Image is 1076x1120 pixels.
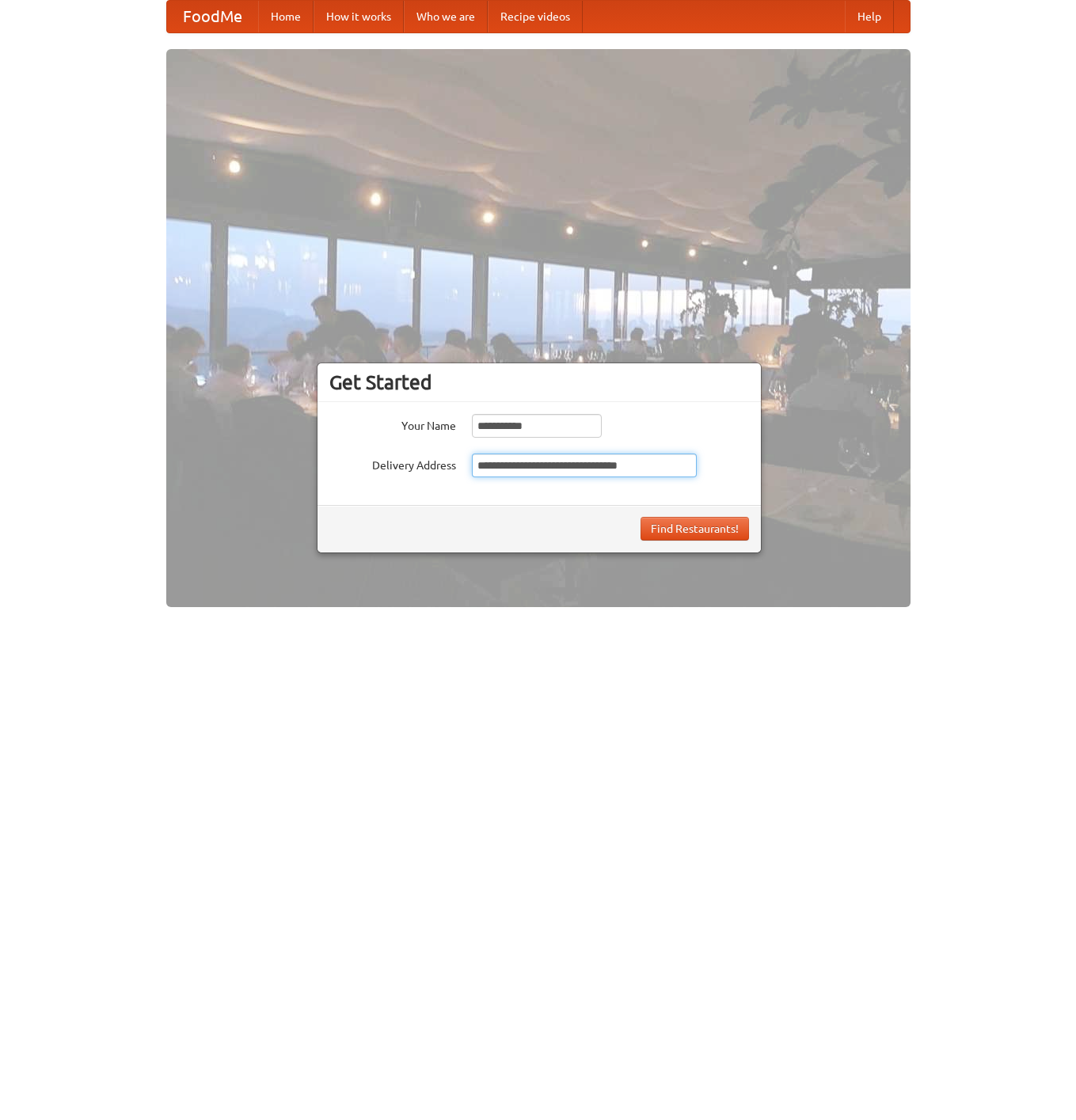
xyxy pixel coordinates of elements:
a: Home [258,1,314,32]
a: How it works [314,1,404,32]
a: Help [845,1,894,32]
a: Who we are [404,1,488,32]
label: Delivery Address [329,454,456,473]
a: FoodMe [167,1,258,32]
label: Your Name [329,414,456,434]
a: Recipe videos [488,1,583,32]
h3: Get Started [329,370,749,394]
button: Find Restaurants! [641,517,749,541]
